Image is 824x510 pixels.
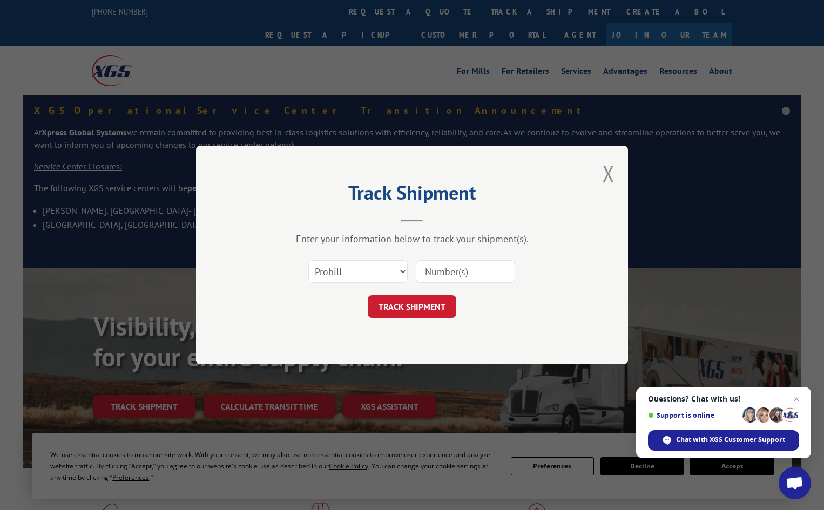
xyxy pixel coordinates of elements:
[416,260,515,283] input: Number(s)
[779,467,811,499] a: Open chat
[250,233,574,245] div: Enter your information below to track your shipment(s).
[368,295,456,318] button: TRACK SHIPMENT
[648,395,799,403] span: Questions? Chat with us!
[648,411,739,419] span: Support is online
[603,159,614,188] button: Close modal
[648,430,799,451] span: Chat with XGS Customer Support
[250,185,574,206] h2: Track Shipment
[676,435,785,445] span: Chat with XGS Customer Support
